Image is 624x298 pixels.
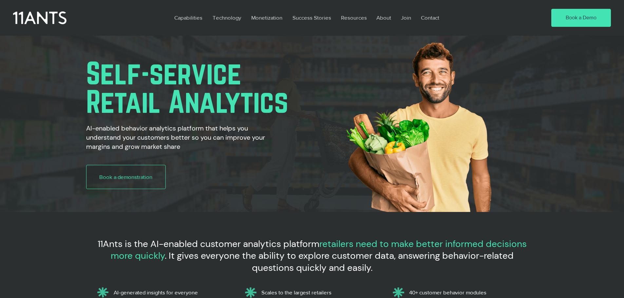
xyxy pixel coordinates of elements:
[208,10,246,25] a: Technology
[396,10,416,25] a: Join
[551,9,611,27] a: Book a Demo
[169,10,532,25] nav: Site
[371,10,396,25] a: About
[409,289,528,296] p: 40+ customer behavior modules
[209,10,244,25] p: Technology
[566,14,596,21] span: Book a Demo
[338,10,370,25] p: Resources
[111,238,527,262] span: retailers need to make better informed decisions more quickly
[398,10,414,25] p: Join
[336,10,371,25] a: Resources
[248,10,286,25] p: Monetization
[289,10,334,25] p: Success Stories
[171,10,206,25] p: Capabilities
[99,173,152,181] span: Book a demonstration
[169,10,208,25] a: Capabilities
[86,56,241,90] span: Self-service
[86,84,288,118] span: Retail Analytics
[86,124,283,151] h2: AI-enabled behavior analytics platform that helps you understand your customers better so you can...
[246,10,288,25] a: Monetization
[86,165,166,189] a: Book a demonstration
[165,250,514,273] span: . It gives everyone the ability to explore customer data, answering behavior-related questions qu...
[288,10,336,25] a: Success Stories
[418,10,443,25] p: Contact
[114,289,198,295] span: AI-generated insights for everyone
[373,10,394,25] p: About
[98,238,319,250] span: 11Ants is the AI-enabled customer analytics platform
[261,289,381,296] p: Scales to the largest retailers
[416,10,445,25] a: Contact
